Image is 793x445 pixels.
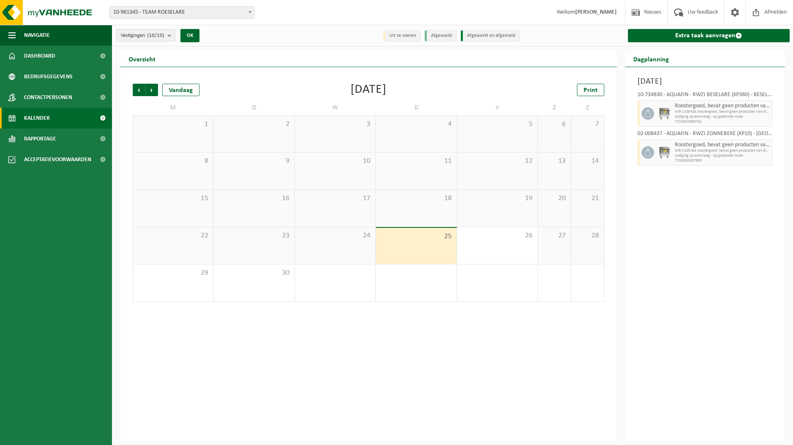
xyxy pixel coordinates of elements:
[133,100,214,115] td: M
[571,100,604,115] td: Z
[658,146,671,159] img: WB-1100-GAL-GY-01
[133,84,145,96] span: Vorige
[299,231,371,240] span: 24
[575,157,600,166] span: 14
[120,51,164,67] h2: Overzicht
[214,100,294,115] td: D
[137,194,209,203] span: 15
[24,46,55,66] span: Dashboard
[24,25,50,46] span: Navigatie
[218,194,290,203] span: 16
[675,142,770,148] span: Roostergoed, bevat geen producten van dierlijke oorsprong
[218,120,290,129] span: 2
[461,157,533,166] span: 12
[658,107,671,120] img: WB-1100-GAL-GY-01
[542,157,567,166] span: 13
[380,120,452,129] span: 4
[137,120,209,129] span: 1
[218,231,290,240] span: 23
[675,103,770,109] span: Roostergoed, bevat geen producten van dierlijke oorsprong
[675,158,770,163] span: T250002807869
[461,194,533,203] span: 19
[575,231,600,240] span: 28
[575,120,600,129] span: 7
[137,157,209,166] span: 8
[675,119,770,124] span: T250002806792
[457,100,538,115] td: V
[299,120,371,129] span: 3
[299,194,371,203] span: 17
[147,33,164,38] count: (10/10)
[116,29,175,41] button: Vestigingen(10/10)
[121,29,164,42] span: Vestigingen
[383,30,421,41] li: Uit te voeren
[180,29,199,42] button: OK
[461,120,533,129] span: 5
[637,75,773,88] h3: [DATE]
[542,120,567,129] span: 6
[637,92,773,100] div: 10-734830 - AQUAFIN - RWZI BESELARE (KP380) - BESELARE
[218,268,290,278] span: 30
[461,231,533,240] span: 26
[637,131,773,139] div: 02-008437 - AQUAFIN - RWZI ZONNEBEKE (KP10) - [GEOGRAPHIC_DATA]
[137,268,209,278] span: 29
[675,148,770,153] span: WB-1100-GA roostergoed, bevat geen producten van dierlijke o
[380,232,452,241] span: 25
[584,87,598,94] span: Print
[675,109,770,114] span: WB-1100-GA roostergoed, bevat geen producten van dierlijke o
[461,30,520,41] li: Afgewerkt en afgemeld
[24,66,73,87] span: Bedrijfsgegevens
[218,157,290,166] span: 9
[110,7,254,18] span: 10-961345 - TEAM ROESELARE
[575,194,600,203] span: 21
[146,84,158,96] span: Volgende
[380,157,452,166] span: 11
[538,100,571,115] td: Z
[350,84,387,96] div: [DATE]
[542,194,567,203] span: 20
[577,84,604,96] a: Print
[137,231,209,240] span: 22
[675,153,770,158] span: Lediging op aanvraag - op geplande route
[425,30,457,41] li: Afgewerkt
[299,157,371,166] span: 10
[625,51,677,67] h2: Dagplanning
[162,84,199,96] div: Vandaag
[24,108,50,128] span: Kalender
[376,100,457,115] td: D
[575,9,617,15] strong: [PERSON_NAME]
[24,87,72,108] span: Contactpersonen
[628,29,790,42] a: Extra taak aanvragen
[295,100,376,115] td: W
[380,194,452,203] span: 18
[675,114,770,119] span: Lediging op aanvraag - op geplande route
[109,6,255,19] span: 10-961345 - TEAM ROESELARE
[24,149,91,170] span: Acceptatievoorwaarden
[542,231,567,240] span: 27
[24,128,56,149] span: Rapportage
